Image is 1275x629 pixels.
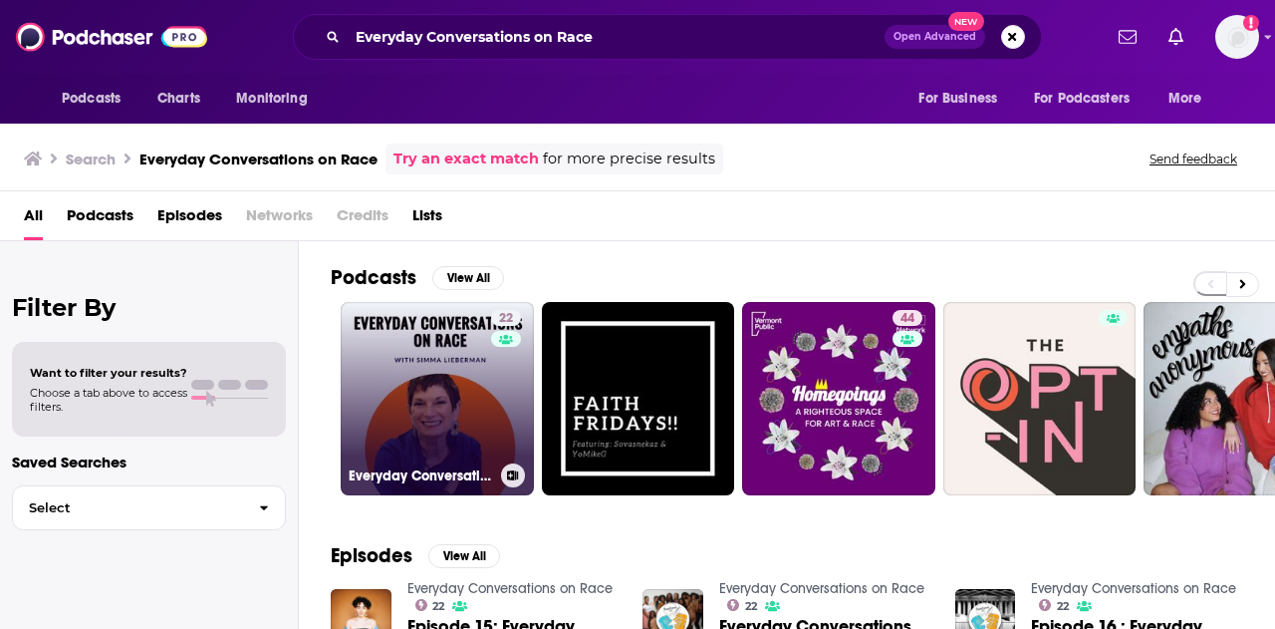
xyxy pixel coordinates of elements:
[393,148,539,170] a: Try an exact match
[1034,85,1130,113] span: For Podcasters
[885,25,985,49] button: Open AdvancedNew
[1031,580,1236,597] a: Everyday Conversations on Race
[30,386,187,414] span: Choose a tab above to access filters.
[543,148,715,170] span: for more precise results
[948,12,984,31] span: New
[144,80,212,118] a: Charts
[331,543,412,568] h2: Episodes
[48,80,146,118] button: open menu
[331,543,500,568] a: EpisodesView All
[331,265,504,290] a: PodcastsView All
[415,599,445,611] a: 22
[1039,599,1069,611] a: 22
[432,266,504,290] button: View All
[745,602,757,611] span: 22
[1154,80,1227,118] button: open menu
[349,468,493,484] h3: Everyday Conversations on Race
[13,501,243,514] span: Select
[1021,80,1158,118] button: open menu
[893,32,976,42] span: Open Advanced
[222,80,333,118] button: open menu
[337,199,388,240] span: Credits
[30,366,187,380] span: Want to filter your results?
[1215,15,1259,59] span: Logged in as megcassidy
[67,199,133,240] a: Podcasts
[1168,85,1202,113] span: More
[16,18,207,56] img: Podchaser - Follow, Share and Rate Podcasts
[1215,15,1259,59] button: Show profile menu
[412,199,442,240] a: Lists
[157,199,222,240] a: Episodes
[499,309,513,329] span: 22
[62,85,121,113] span: Podcasts
[348,21,885,53] input: Search podcasts, credits, & more...
[428,544,500,568] button: View All
[1160,20,1191,54] a: Show notifications dropdown
[24,199,43,240] a: All
[892,310,922,326] a: 44
[742,302,935,495] a: 44
[139,150,378,168] h3: Everyday Conversations on Race
[1144,151,1243,167] button: Send feedback
[918,85,997,113] span: For Business
[66,150,116,168] h3: Search
[432,602,444,611] span: 22
[157,85,200,113] span: Charts
[12,293,286,322] h2: Filter By
[12,453,286,472] p: Saved Searches
[293,14,1042,60] div: Search podcasts, credits, & more...
[1243,15,1259,31] svg: Add a profile image
[491,310,521,326] a: 22
[246,199,313,240] span: Networks
[341,302,534,495] a: 22Everyday Conversations on Race
[900,309,914,329] span: 44
[407,580,613,597] a: Everyday Conversations on Race
[904,80,1022,118] button: open menu
[236,85,307,113] span: Monitoring
[1057,602,1069,611] span: 22
[719,580,924,597] a: Everyday Conversations on Race
[12,485,286,530] button: Select
[1215,15,1259,59] img: User Profile
[331,265,416,290] h2: Podcasts
[1111,20,1145,54] a: Show notifications dropdown
[727,599,757,611] a: 22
